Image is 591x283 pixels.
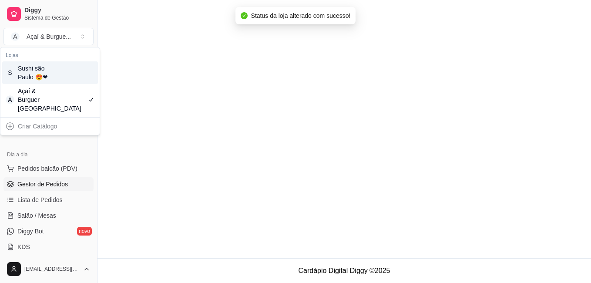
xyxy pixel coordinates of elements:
[6,68,14,77] span: S
[3,148,94,162] div: Dia a dia
[6,95,14,104] span: A
[2,49,98,61] div: Lojas
[3,3,94,24] a: DiggySistema de Gestão
[241,12,248,19] span: check-circle
[18,87,57,113] div: Açaí & Burguer [GEOGRAPHIC_DATA]
[17,211,56,220] span: Salão / Mesas
[3,224,94,238] a: Diggy Botnovo
[251,12,351,19] span: Status da loja alterado com sucesso!
[17,195,63,204] span: Lista de Pedidos
[24,7,90,14] span: Diggy
[18,64,57,81] div: Sushi são Paulo 😍❤
[11,32,20,41] span: A
[17,180,68,189] span: Gestor de Pedidos
[3,259,94,280] button: [EMAIL_ADDRESS][DOMAIN_NAME]
[3,28,94,45] button: Select a team
[24,14,90,21] span: Sistema de Gestão
[24,266,80,273] span: [EMAIL_ADDRESS][DOMAIN_NAME]
[17,243,30,251] span: KDS
[3,209,94,222] a: Salão / Mesas
[27,32,71,41] div: Açaí & Burgue ...
[0,47,100,117] div: Suggestions
[17,227,44,236] span: Diggy Bot
[17,164,77,173] span: Pedidos balcão (PDV)
[97,258,591,283] footer: Cardápio Digital Diggy © 2025
[3,177,94,191] a: Gestor de Pedidos
[3,240,94,254] a: KDS
[0,118,100,135] div: Suggestions
[3,193,94,207] a: Lista de Pedidos
[3,162,94,175] button: Pedidos balcão (PDV)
